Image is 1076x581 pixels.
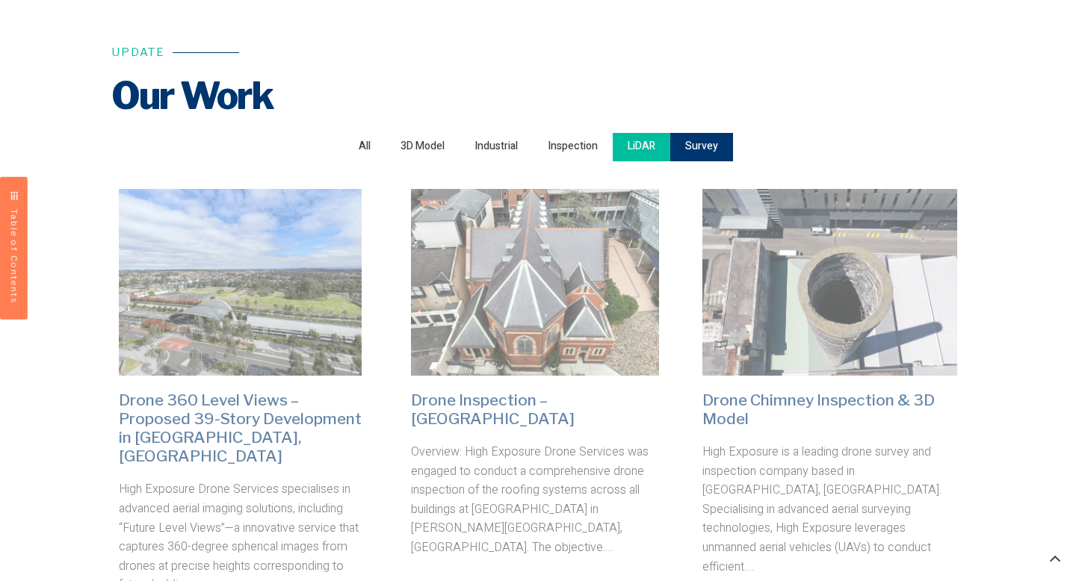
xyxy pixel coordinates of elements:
[401,137,445,157] span: 3D Model
[548,137,598,157] span: Inspection
[628,137,655,157] span: LiDAR
[111,47,165,58] h6: Update
[359,137,371,157] span: All
[111,73,965,118] h2: Our Work
[9,209,19,305] span: Table of Contents
[474,137,518,157] span: Industrial
[685,137,718,157] span: Survey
